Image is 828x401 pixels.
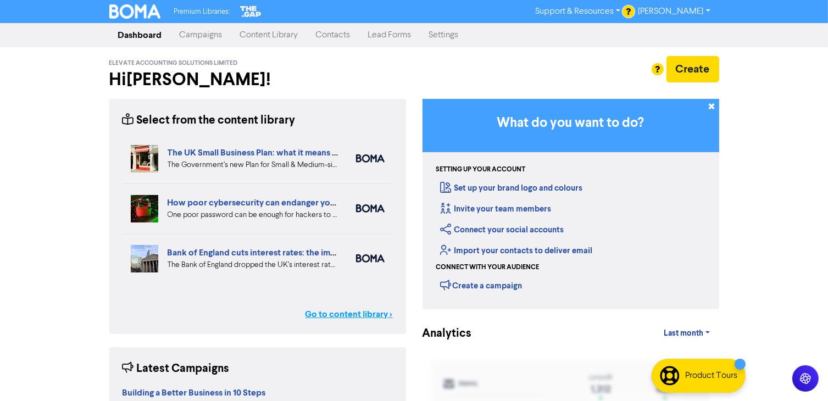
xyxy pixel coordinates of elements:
[123,389,266,398] a: Building a Better Business in 10 Steps
[123,112,296,129] div: Select from the content library
[171,24,231,46] a: Campaigns
[123,360,230,377] div: Latest Campaigns
[356,154,385,163] img: boma
[441,246,593,256] a: Import your contacts to deliver email
[109,24,171,46] a: Dashboard
[109,4,161,19] img: BOMA Logo
[168,209,340,221] div: One poor password can be enough for hackers to destroy your business systems. We’ve shared five i...
[441,277,523,293] div: Create a campaign
[168,247,440,258] a: Bank of England cuts interest rates: the impact for your small business
[238,4,263,19] img: The Gap
[123,387,266,398] strong: Building a Better Business in 10 Steps
[441,204,552,214] a: Invite your team members
[307,24,359,46] a: Contacts
[439,115,703,131] h3: What do you want to do?
[441,183,583,193] a: Set up your brand logo and colours
[174,8,230,15] span: Premium Libraries:
[356,204,385,213] img: boma
[526,3,629,20] a: Support & Resources
[231,24,307,46] a: Content Library
[666,56,719,82] button: Create
[109,59,238,67] span: Elevate Accounting Solutions Limited
[168,159,340,171] div: The Government’s new Plan for Small & Medium-sized Businesses (SMBs) offers a number of new oppor...
[420,24,468,46] a: Settings
[168,147,400,158] a: The UK Small Business Plan: what it means for your business
[664,328,703,338] span: Last month
[305,308,393,321] a: Go to content library >
[629,3,719,20] a: [PERSON_NAME]
[691,282,828,401] iframe: Chat Widget
[168,197,396,208] a: How poor cybersecurity can endanger your small business
[441,225,564,235] a: Connect your social accounts
[436,165,526,175] div: Setting up your account
[423,325,458,342] div: Analytics
[655,322,719,344] a: Last month
[168,259,340,271] div: The Bank of England dropped the UK’s interest rate to 4% on 7 August. What does a drop in interes...
[356,254,385,263] img: boma
[109,69,406,90] h2: Hi [PERSON_NAME] !
[423,99,719,309] div: Getting Started in BOMA
[359,24,420,46] a: Lead Forms
[436,263,540,272] div: Connect with your audience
